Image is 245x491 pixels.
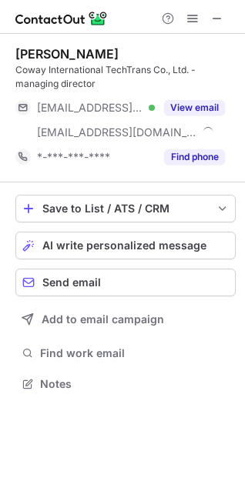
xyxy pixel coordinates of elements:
[15,342,236,364] button: Find work email
[15,269,236,296] button: Send email
[164,149,225,165] button: Reveal Button
[164,100,225,115] button: Reveal Button
[15,306,236,333] button: Add to email campaign
[37,101,143,115] span: [EMAIL_ADDRESS][DOMAIN_NAME]
[42,239,206,252] span: AI write personalized message
[42,313,164,326] span: Add to email campaign
[42,202,209,215] div: Save to List / ATS / CRM
[15,46,119,62] div: [PERSON_NAME]
[15,195,236,222] button: save-profile-one-click
[15,232,236,259] button: AI write personalized message
[15,373,236,395] button: Notes
[40,377,230,391] span: Notes
[42,276,101,289] span: Send email
[40,346,230,360] span: Find work email
[15,9,108,28] img: ContactOut v5.3.10
[37,125,197,139] span: [EMAIL_ADDRESS][DOMAIN_NAME]
[15,63,236,91] div: Coway International TechTrans Co., Ltd. - managing director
